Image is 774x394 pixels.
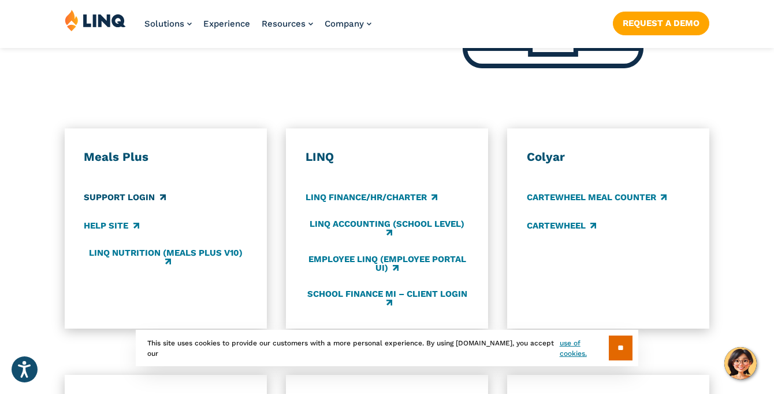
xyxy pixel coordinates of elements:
[527,219,596,232] a: CARTEWHEEL
[136,330,638,366] div: This site uses cookies to provide our customers with a more personal experience. By using [DOMAIN...
[613,9,709,35] nav: Button Navigation
[262,19,306,29] span: Resources
[325,19,364,29] span: Company
[262,19,313,29] a: Resources
[306,289,469,308] a: School Finance MI – Client Login
[144,9,371,47] nav: Primary Navigation
[84,219,139,232] a: Help Site
[84,191,165,204] a: Support Login
[527,191,667,204] a: CARTEWHEEL Meal Counter
[144,19,184,29] span: Solutions
[203,19,250,29] a: Experience
[84,149,247,164] h3: Meals Plus
[325,19,371,29] a: Company
[65,9,126,31] img: LINQ | K‑12 Software
[306,149,469,164] h3: LINQ
[560,338,609,359] a: use of cookies.
[527,149,690,164] h3: Colyar
[613,12,709,35] a: Request a Demo
[144,19,192,29] a: Solutions
[306,219,469,238] a: LINQ Accounting (school level)
[724,347,757,380] button: Hello, have a question? Let’s chat.
[84,248,247,267] a: LINQ Nutrition (Meals Plus v10)
[306,254,469,273] a: Employee LINQ (Employee Portal UI)
[306,191,437,204] a: LINQ Finance/HR/Charter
